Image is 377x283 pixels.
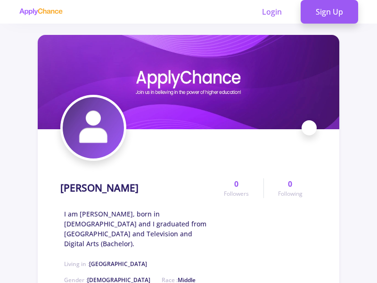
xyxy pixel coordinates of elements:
[64,260,147,268] span: Living in :
[288,178,292,190] span: 0
[89,260,147,268] span: [GEOGRAPHIC_DATA]
[224,190,249,198] span: Followers
[19,8,63,16] img: applychance logo text only
[278,190,303,198] span: Following
[210,178,263,198] a: 0Followers
[63,97,124,158] img: farzane shafieavatar
[234,178,238,190] span: 0
[64,209,210,249] span: I am [PERSON_NAME], born in [DEMOGRAPHIC_DATA] and I graduated from [GEOGRAPHIC_DATA] and Televis...
[60,182,139,194] h1: [PERSON_NAME]
[38,35,339,129] img: farzane shafiecover image
[263,178,317,198] a: 0Following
